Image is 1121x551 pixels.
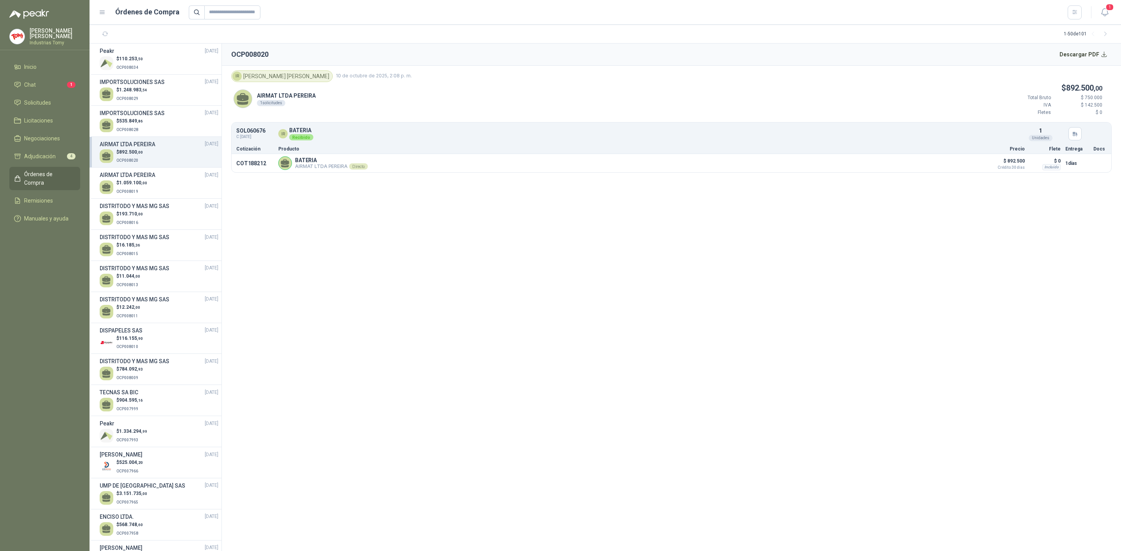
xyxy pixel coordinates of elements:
span: OCP008020 [116,158,138,163]
a: DISPAPELES SAS[DATE] Company Logo$116.155,90OCP008010 [100,326,218,351]
span: 892.500 [119,149,143,155]
a: DISTRITODO Y MAS MG SAS[DATE] $16.185,36OCP008015 [100,233,218,257]
p: Precio [986,147,1025,151]
h2: OCP008020 [231,49,269,60]
span: [DATE] [205,389,218,396]
span: 3.151.735 [119,491,147,496]
h3: DISTRITODO Y MAS MG SAS [100,357,169,366]
span: 904.595 [119,397,143,403]
p: [PERSON_NAME] [PERSON_NAME] [30,28,80,39]
p: $ [116,149,143,156]
span: [DATE] [205,171,218,179]
div: IR [232,72,242,81]
span: 110.253 [119,56,143,61]
span: OCP007999 [116,407,138,411]
p: $ [116,521,143,528]
span: ,00 [134,305,140,310]
span: ,00 [1094,85,1102,92]
img: Company Logo [100,56,113,70]
span: 1.334.294 [119,429,147,434]
a: IMPORTSOLUCIONES SAS[DATE] $1.248.983,54OCP008029 [100,78,218,102]
h3: ENCISO LTDA. [100,513,134,521]
span: [DATE] [205,358,218,365]
span: 568.748 [119,522,143,527]
span: ,00 [137,212,143,216]
p: Producto [278,147,981,151]
p: 1 [1039,126,1042,135]
p: $ [116,335,143,342]
span: OCP008028 [116,128,138,132]
p: $ [116,459,143,466]
p: Industrias Tomy [30,40,80,45]
p: BATERIA [289,128,313,133]
span: ,99 [141,429,147,434]
a: Solicitudes [9,95,80,110]
span: OCP008015 [116,252,138,256]
p: Entrega [1065,147,1089,151]
a: DISTRITODO Y MAS MG SAS[DATE] $784.092,93OCP008009 [100,357,218,381]
span: 12.242 [119,304,140,310]
a: Remisiones [9,193,80,208]
span: 16.185 [119,242,140,248]
h3: DISTRITODO Y MAS MG SAS [100,264,169,273]
h3: AIRMAT LTDA PEREIRA [100,171,155,179]
span: OCP008009 [116,376,138,380]
span: [DATE] [205,482,218,489]
a: UMP DE [GEOGRAPHIC_DATA] SAS[DATE] $3.151.735,00OCP007965 [100,481,218,506]
p: Cotización [236,147,274,151]
img: Company Logo [100,429,113,443]
span: OCP008013 [116,283,138,287]
a: Peakr[DATE] Company Logo$1.334.294,99OCP007993 [100,419,218,444]
span: Manuales y ayuda [24,214,69,223]
h3: DISTRITODO Y MAS MG SAS [100,295,169,304]
a: TECNAS SA BIC[DATE] $904.595,16OCP007999 [100,388,218,413]
div: IR [278,129,288,138]
div: 1 solicitudes [257,100,285,106]
span: [DATE] [205,140,218,148]
button: 1 [1098,5,1112,19]
span: Chat [24,80,36,89]
a: ENCISO LTDA.[DATE] $568.748,60OCP007958 [100,513,218,537]
h1: Órdenes de Compra [115,7,179,17]
img: Company Logo [100,460,113,474]
span: [DATE] [205,264,218,272]
span: [DATE] [205,109,218,117]
a: Manuales y ayuda [9,211,80,226]
img: Logo peakr [9,9,49,19]
h3: Peakr [100,47,114,55]
div: Directo [349,163,368,170]
span: 1.248.983 [119,87,147,93]
span: [DATE] [205,327,218,334]
p: COT188212 [236,160,274,166]
p: $ 142.500 [1056,101,1102,109]
span: OCP007966 [116,469,138,473]
p: $ [116,241,140,249]
span: [DATE] [205,451,218,458]
span: 10 de octubre de 2025, 2:08 p. m. [336,72,412,80]
button: Descargar PDF [1055,47,1112,62]
h3: UMP DE [GEOGRAPHIC_DATA] SAS [100,481,185,490]
span: 1.059.100 [119,180,147,185]
span: [DATE] [205,296,218,303]
span: ,86 [137,119,143,123]
p: $ 0 [1030,156,1061,166]
p: BATERIA [295,157,368,163]
p: SOL060676 [236,128,265,134]
p: $ [116,397,143,404]
div: Recibido [289,134,313,140]
p: $ 0 [1056,109,1102,116]
a: Inicio [9,59,80,74]
span: ,54 [141,88,147,92]
span: Licitaciones [24,116,53,125]
p: AIRMAT LTDA PEREIRA [257,91,316,100]
h3: TECNAS SA BIC [100,388,138,397]
h3: IMPORTSOLUCIONES SAS [100,78,165,86]
span: OCP008019 [116,189,138,194]
p: AIRMAT LTDA PEREIRA [295,163,368,170]
span: ,00 [141,492,147,496]
p: Fletes [1004,109,1051,116]
a: AIRMAT LTDA PEREIRA[DATE] $892.500,00OCP008020 [100,140,218,164]
a: Adjudicación4 [9,149,80,164]
span: Inicio [24,63,37,71]
p: $ [116,179,147,187]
